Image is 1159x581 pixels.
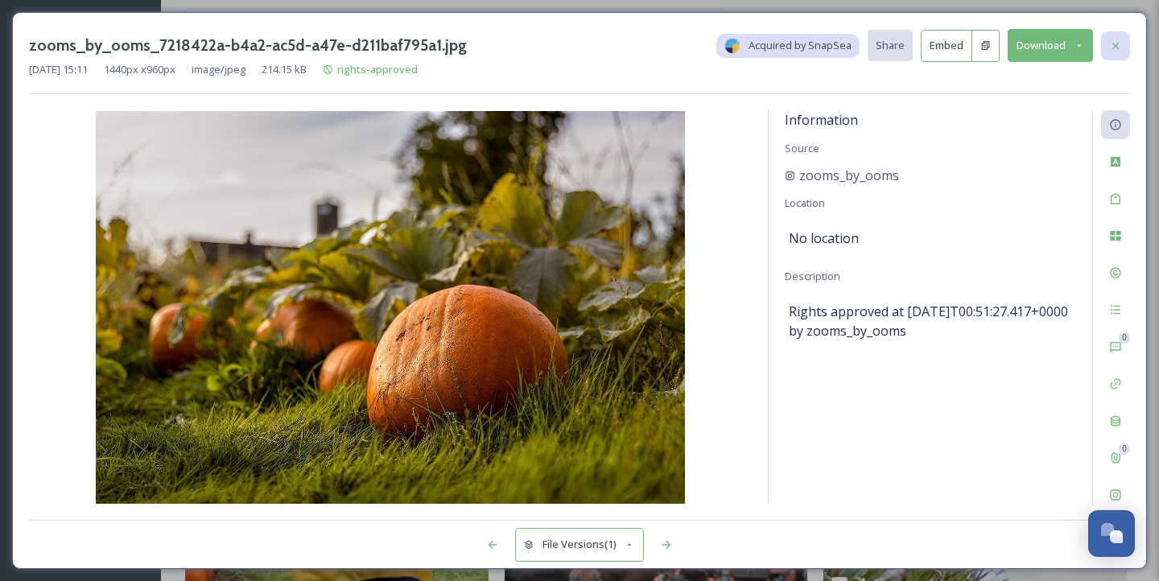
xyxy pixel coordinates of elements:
[1008,29,1093,62] button: Download
[868,30,913,61] button: Share
[789,302,1072,340] span: Rights approved at [DATE]T00:51:27.417+0000 by zooms_by_ooms
[515,528,644,561] button: File Versions(1)
[104,62,175,77] span: 1440 px x 960 px
[29,62,88,77] span: [DATE] 15:11
[337,62,418,76] span: rights-approved
[749,38,852,53] span: Acquired by SnapSea
[1119,443,1130,455] div: 0
[785,269,840,283] span: Description
[724,38,740,54] img: snapsea-logo.png
[799,166,899,185] span: zooms_by_ooms
[785,166,899,185] a: zooms_by_ooms
[1088,510,1135,557] button: Open Chat
[785,196,825,210] span: Location
[29,111,752,504] img: 1tjExQnBOf9kCg66yNy2LhfzztU17Ttxv.jpg
[789,229,859,248] span: No location
[262,62,307,77] span: 214.15 kB
[192,62,245,77] span: image/jpeg
[29,34,467,57] h3: zooms_by_ooms_7218422a-b4a2-ac5d-a47e-d211baf795a1.jpg
[785,111,858,129] span: Information
[921,30,972,62] button: Embed
[785,141,819,155] span: Source
[1119,332,1130,344] div: 0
